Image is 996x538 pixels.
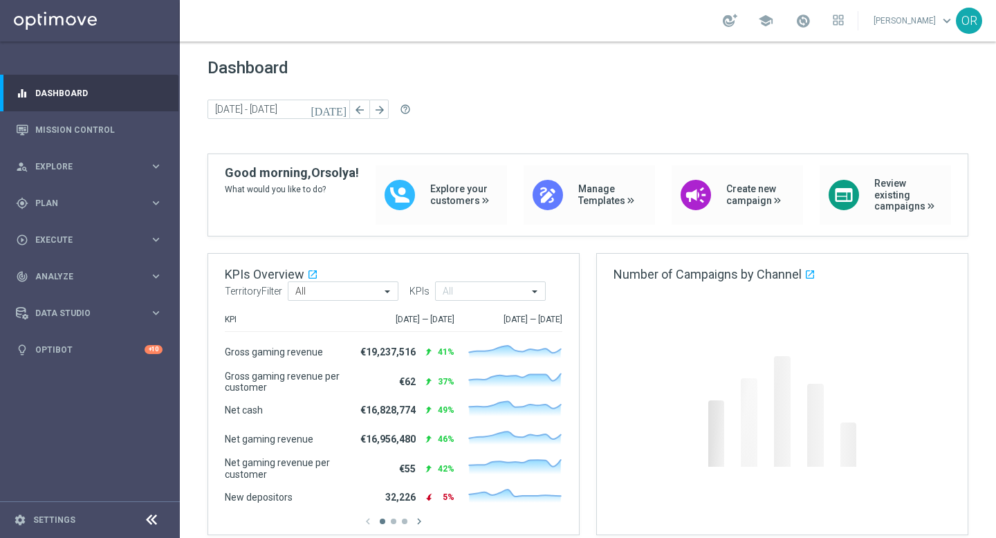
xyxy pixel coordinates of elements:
[35,163,149,171] span: Explore
[35,199,149,207] span: Plan
[33,516,75,524] a: Settings
[35,75,163,111] a: Dashboard
[149,306,163,319] i: keyboard_arrow_right
[15,271,163,282] button: track_changes Analyze keyboard_arrow_right
[16,270,28,283] i: track_changes
[16,160,149,173] div: Explore
[16,307,149,319] div: Data Studio
[35,309,149,317] span: Data Studio
[35,236,149,244] span: Execute
[16,344,28,356] i: lightbulb
[16,75,163,111] div: Dashboard
[149,270,163,283] i: keyboard_arrow_right
[145,345,163,354] div: +10
[758,13,773,28] span: school
[15,344,163,355] button: lightbulb Optibot +10
[16,270,149,283] div: Analyze
[35,331,145,368] a: Optibot
[16,160,28,173] i: person_search
[149,196,163,210] i: keyboard_arrow_right
[16,331,163,368] div: Optibot
[149,160,163,173] i: keyboard_arrow_right
[14,514,26,526] i: settings
[16,197,149,210] div: Plan
[16,234,149,246] div: Execute
[16,197,28,210] i: gps_fixed
[16,87,28,100] i: equalizer
[15,198,163,209] button: gps_fixed Plan keyboard_arrow_right
[15,234,163,245] button: play_circle_outline Execute keyboard_arrow_right
[15,161,163,172] button: person_search Explore keyboard_arrow_right
[149,233,163,246] i: keyboard_arrow_right
[15,124,163,136] button: Mission Control
[15,308,163,319] button: Data Studio keyboard_arrow_right
[16,111,163,148] div: Mission Control
[956,8,982,34] div: OR
[939,13,954,28] span: keyboard_arrow_down
[35,272,149,281] span: Analyze
[16,234,28,246] i: play_circle_outline
[15,88,163,99] button: equalizer Dashboard
[35,111,163,148] a: Mission Control
[872,10,956,31] a: [PERSON_NAME]keyboard_arrow_down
